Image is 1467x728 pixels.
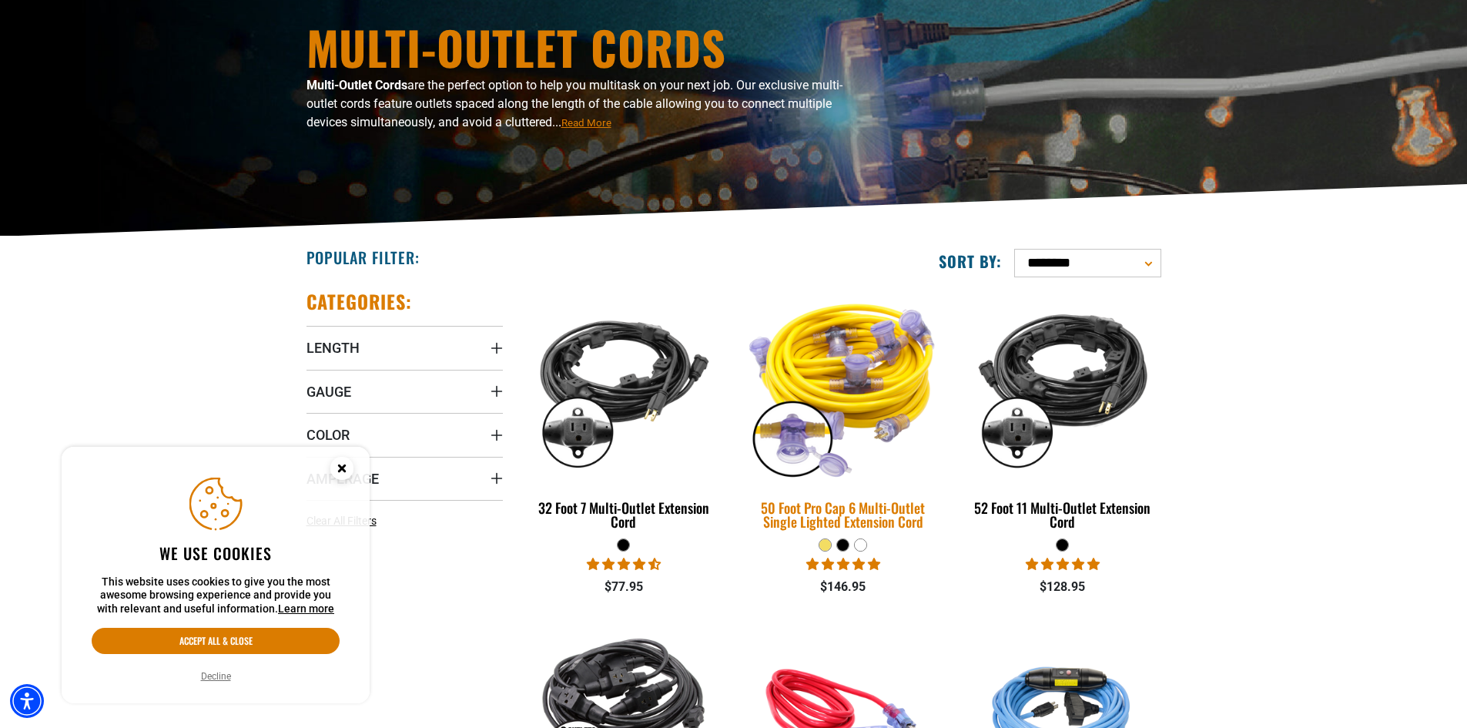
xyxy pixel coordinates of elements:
[306,339,360,357] span: Length
[278,602,334,615] a: Learn more
[10,684,44,718] div: Accessibility Menu
[92,628,340,654] button: Accept all & close
[306,457,503,500] summary: Amperage
[964,501,1161,528] div: 52 Foot 11 Multi-Outlet Extension Cord
[306,24,869,70] h1: Multi-Outlet Cords
[735,287,951,485] img: yellow
[526,290,722,538] a: black 32 Foot 7 Multi-Outlet Extension Cord
[587,557,661,572] span: 4.68 stars
[964,290,1161,538] a: black 52 Foot 11 Multi-Outlet Extension Cord
[306,247,420,267] h2: Popular Filter:
[561,117,611,129] span: Read More
[966,297,1160,475] img: black
[1026,557,1100,572] span: 4.95 stars
[745,501,941,528] div: 50 Foot Pro Cap 6 Multi-Outlet Single Lighted Extension Cord
[92,575,340,616] p: This website uses cookies to give you the most awesome browsing experience and provide you with r...
[306,290,413,314] h2: Categories:
[964,578,1161,596] div: $128.95
[306,413,503,456] summary: Color
[306,370,503,413] summary: Gauge
[745,578,941,596] div: $146.95
[196,669,236,684] button: Decline
[526,578,722,596] div: $77.95
[526,501,722,528] div: 32 Foot 7 Multi-Outlet Extension Cord
[306,78,407,92] b: Multi-Outlet Cords
[527,297,721,475] img: black
[306,426,350,444] span: Color
[306,326,503,369] summary: Length
[306,78,842,129] span: are the perfect option to help you multitask on your next job. Our exclusive multi-outlet cords f...
[306,383,351,401] span: Gauge
[62,447,370,704] aside: Cookie Consent
[939,251,1002,271] label: Sort by:
[92,543,340,563] h2: We use cookies
[745,290,941,538] a: yellow 50 Foot Pro Cap 6 Multi-Outlet Single Lighted Extension Cord
[806,557,880,572] span: 4.80 stars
